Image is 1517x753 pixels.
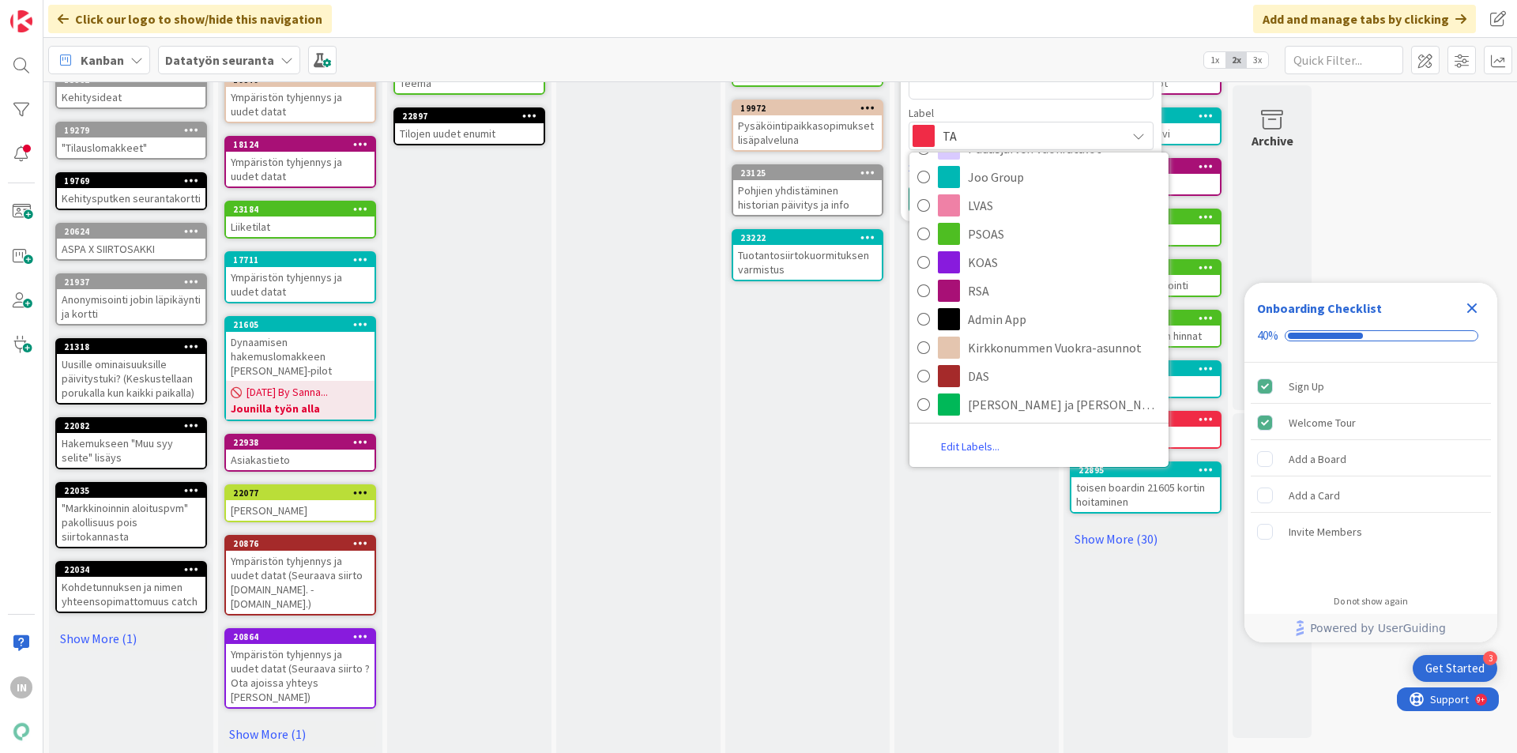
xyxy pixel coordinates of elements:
[57,563,205,577] div: 22034
[1289,522,1362,541] div: Invite Members
[1289,413,1356,432] div: Welcome Tour
[395,109,544,144] div: 22897Tilojen uudet enumit
[233,538,375,549] div: 20876
[733,115,882,150] div: Pysäköintipaikkasopimukset lisäpalveluna
[226,486,375,500] div: 22077
[732,100,883,152] a: 19972Pysäköintipaikkasopimukset lisäpalveluna
[55,273,207,326] a: 21937Anonymisointi jobin läpikäynti ja kortti
[732,229,883,281] a: 23222Tuotantosiirtokuormituksen varmistus
[733,245,882,280] div: Tuotantosiirtokuormituksen varmistus
[57,239,205,259] div: ASPA X SIIRTOSAKKI
[909,362,1169,390] a: DAS
[740,168,882,179] div: 23125
[226,630,375,707] div: 20864Ympäristön tyhjennys ja uudet datat (Seuraava siirto ? Ota ajoissa yhteys [PERSON_NAME])
[1071,463,1220,477] div: 22895
[968,307,1161,331] span: Admin App
[233,319,375,330] div: 21605
[740,232,882,243] div: 23222
[48,5,332,33] div: Click our logo to show/hide this navigation
[224,535,376,616] a: 20876Ympäristön tyhjennys ja uudet datat (Seuraava siirto [DOMAIN_NAME]. - [DOMAIN_NAME].)
[1334,595,1408,608] div: Do not show again
[64,175,205,186] div: 19769
[55,417,207,469] a: 22082Hakemukseen "Muu syy selite" lisäys
[226,137,375,152] div: 18124
[1070,526,1222,552] a: Show More (30)
[55,338,207,405] a: 21318Uusille ominaisuuksille päivitystuki? (Keskustellaan porukalla kun kaikki paikalla)
[57,174,205,188] div: 19769
[57,577,205,612] div: Kohdetunnuksen ja nimen yhteensopimattomuus catch
[226,137,375,186] div: 18124Ympäristön tyhjennys ja uudet datat
[733,101,882,115] div: 19972
[1252,614,1489,642] a: Powered by UserGuiding
[64,125,205,136] div: 19279
[226,537,375,551] div: 20876
[226,216,375,237] div: Liiketilat
[733,166,882,180] div: 23125
[226,87,375,122] div: Ympäristön tyhjennys ja uudet datat
[247,384,328,401] span: [DATE] By Sanna...
[224,251,376,303] a: 17711Ympäristön tyhjennys ja uudet datat
[226,435,375,450] div: 22938
[1289,450,1346,469] div: Add a Board
[64,564,205,575] div: 22034
[909,390,1169,419] a: [PERSON_NAME] ja [PERSON_NAME] -säätiö
[1244,614,1497,642] div: Footer
[233,631,375,642] div: 20864
[226,435,375,470] div: 22938Asiakastieto
[226,202,375,237] div: 23184Liiketilat
[733,180,882,215] div: Pohjien yhdistäminen historian päivitys ja info
[1425,661,1485,676] div: Get Started
[1285,46,1403,74] input: Quick Filter...
[57,484,205,547] div: 22035"Markkinoinnin aloituspvm" pakollisuus pois siirtokannasta
[233,488,375,499] div: 22077
[57,188,205,209] div: Kehitysputken seurantakortti
[233,254,375,265] div: 17711
[1252,131,1293,150] div: Archive
[224,136,376,188] a: 18124Ympäristön tyhjennys ja uudet datat
[1251,369,1491,404] div: Sign Up is complete.
[1289,377,1324,396] div: Sign Up
[1244,363,1497,585] div: Checklist items
[224,434,376,472] a: 22938Asiakastieto
[233,437,375,448] div: 22938
[57,354,205,403] div: Uusille ominaisuuksille päivitystuki? (Keskustellaan porukalla kun kaikki paikalla)
[55,122,207,160] a: 19279"Tilauslomakkeet"
[395,109,544,123] div: 22897
[909,191,1169,220] a: LVAS
[226,152,375,186] div: Ympäristön tyhjennys ja uudet datat
[224,71,376,123] a: 19879Ympäristön tyhjennys ja uudet datat
[1247,52,1268,68] span: 3x
[733,166,882,215] div: 23125Pohjien yhdistäminen historian päivitys ja info
[55,71,207,109] a: 15882Kehitysideat
[1289,486,1340,505] div: Add a Card
[1413,655,1497,682] div: Open Get Started checklist, remaining modules: 3
[64,341,205,352] div: 21318
[1070,461,1222,514] a: 22895toisen boardin 21605 kortin hoitaminen
[10,10,32,32] img: Visit kanbanzone.com
[732,164,883,216] a: 23125Pohjien yhdistäminen historian päivitys ja info
[57,123,205,158] div: 19279"Tilauslomakkeet"
[226,202,375,216] div: 23184
[1251,514,1491,549] div: Invite Members is incomplete.
[1257,329,1278,343] div: 40%
[226,253,375,267] div: 17711
[55,561,207,613] a: 22034Kohdetunnuksen ja nimen yhteensopimattomuus catch
[395,123,544,144] div: Tilojen uudet enumit
[393,107,545,145] a: 22897Tilojen uudet enumit
[943,125,1118,147] span: TA
[909,333,1169,362] a: Kirkkonummen Vuokra-asunnot
[226,253,375,302] div: 17711Ympäristön tyhjennys ja uudet datat
[57,340,205,354] div: 21318
[733,231,882,280] div: 23222Tuotantosiirtokuormituksen varmistus
[968,279,1161,303] span: RSA
[64,226,205,237] div: 20624
[1310,619,1446,638] span: Powered by UserGuiding
[909,277,1169,305] a: RSA
[10,676,32,698] div: IN
[1251,478,1491,513] div: Add a Card is incomplete.
[226,486,375,521] div: 22077[PERSON_NAME]
[226,644,375,707] div: Ympäristön tyhjennys ja uudet datat (Seuraava siirto ? Ota ajoissa yhteys [PERSON_NAME])
[55,626,207,651] a: Show More (1)
[1257,299,1382,318] div: Onboarding Checklist
[64,485,205,496] div: 22035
